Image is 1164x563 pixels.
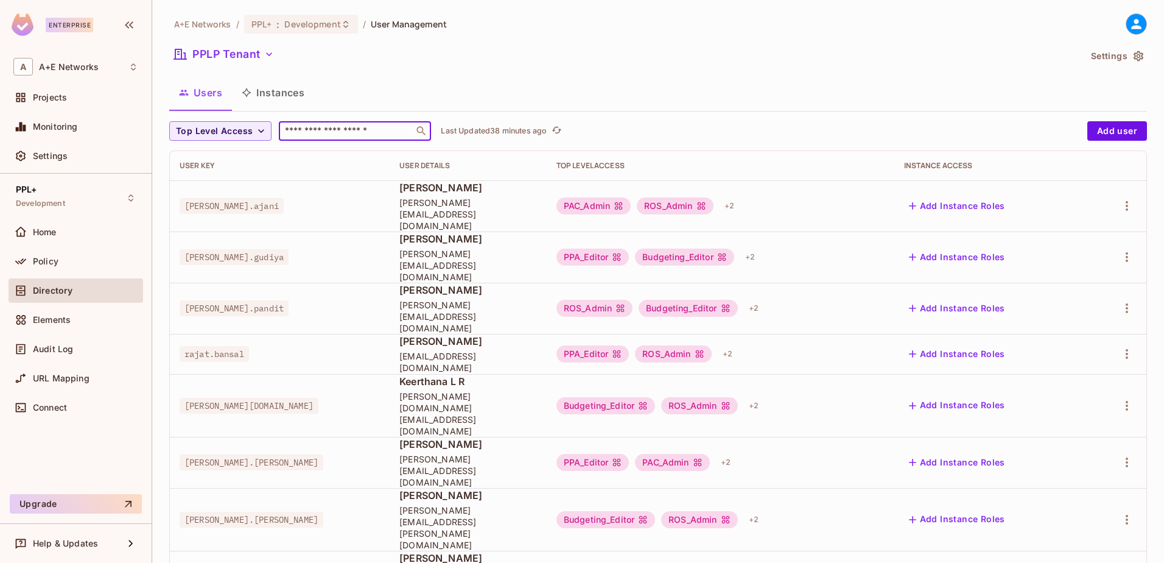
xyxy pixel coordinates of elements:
[635,249,734,266] div: Budgeting_Editor
[276,19,280,29] span: :
[176,124,253,139] span: Top Level Access
[744,510,763,529] div: + 2
[284,18,340,30] span: Development
[399,375,537,388] span: Keerthana L R
[169,44,279,64] button: PPLP Tenant
[399,453,537,488] span: [PERSON_NAME][EMAIL_ADDRESS][DOMAIN_NAME]
[180,398,318,414] span: [PERSON_NAME][DOMAIN_NAME]
[1086,46,1147,66] button: Settings
[33,286,72,296] span: Directory
[180,346,249,362] span: rajat.bansal
[556,249,629,266] div: PPA_Editor
[399,232,537,246] span: [PERSON_NAME]
[556,397,655,414] div: Budgeting_Editor
[16,199,65,208] span: Development
[16,185,37,194] span: PPL+
[661,511,737,528] div: ROS_Admin
[399,299,537,334] span: [PERSON_NAME][EMAIL_ADDRESS][DOMAIN_NAME]
[232,77,314,108] button: Instances
[399,161,537,171] div: User Details
[12,13,33,36] img: SReyMgAAAABJRU5ErkJggg==
[46,18,93,32] div: Enterprise
[556,300,633,317] div: ROS_Admin
[718,344,737,364] div: + 2
[744,396,763,416] div: + 2
[10,494,142,514] button: Upgrade
[251,18,272,30] span: PPL+
[169,121,272,141] button: Top Level Access
[716,453,735,472] div: + 2
[556,511,655,528] div: Budgeting_Editor
[399,197,537,232] span: [PERSON_NAME][EMAIL_ADDRESS][DOMAIN_NAME]
[635,454,709,471] div: PAC_Admin
[13,58,33,76] span: A
[33,403,67,413] span: Connect
[399,505,537,551] span: [PERSON_NAME][EMAIL_ADDRESS][PERSON_NAME][DOMAIN_NAME]
[33,122,78,132] span: Monitoring
[399,335,537,348] span: [PERSON_NAME]
[635,345,711,363] div: ROS_Admin
[33,315,71,325] span: Elements
[399,248,537,283] span: [PERSON_NAME][EMAIL_ADDRESS][DOMAIN_NAME]
[556,161,885,171] div: Top Level Access
[39,62,99,72] span: Workspace: A+E Networks
[180,512,323,528] span: [PERSON_NAME].[PERSON_NAME]
[744,299,763,318] div: + 2
[904,510,1010,529] button: Add Instance Roles
[363,18,366,30] li: /
[33,257,58,266] span: Policy
[371,18,447,30] span: User Management
[556,345,629,363] div: PPA_Editor
[904,196,1010,216] button: Add Instance Roles
[904,453,1010,472] button: Add Instance Roles
[556,454,629,471] div: PPA_Editor
[441,126,547,136] p: Last Updated 38 minutes ago
[180,161,380,171] div: User Key
[399,391,537,437] span: [PERSON_NAME][DOMAIN_NAME][EMAIL_ADDRESS][DOMAIN_NAME]
[552,125,562,137] span: refresh
[180,300,289,316] span: [PERSON_NAME].pandit
[399,283,537,297] span: [PERSON_NAME]
[180,455,323,470] span: [PERSON_NAME].[PERSON_NAME]
[399,181,537,194] span: [PERSON_NAME]
[639,300,737,317] div: Budgeting_Editor
[1087,121,1147,141] button: Add user
[399,489,537,502] span: [PERSON_NAME]
[33,151,68,161] span: Settings
[236,18,239,30] li: /
[740,247,760,267] div: + 2
[904,247,1010,267] button: Add Instance Roles
[720,196,739,216] div: + 2
[180,198,284,214] span: [PERSON_NAME].ajani
[904,396,1010,416] button: Add Instance Roles
[169,77,232,108] button: Users
[904,299,1010,318] button: Add Instance Roles
[399,437,537,451] span: [PERSON_NAME]
[556,197,631,214] div: PAC_Admin
[33,344,73,354] span: Audit Log
[904,344,1010,364] button: Add Instance Roles
[33,539,98,548] span: Help & Updates
[661,397,737,414] div: ROS_Admin
[547,124,564,138] span: Click to refresh data
[904,161,1077,171] div: Instance Access
[33,374,89,383] span: URL Mapping
[33,227,57,237] span: Home
[399,350,537,374] span: [EMAIL_ADDRESS][DOMAIN_NAME]
[33,93,67,102] span: Projects
[174,18,231,30] span: the active workspace
[637,197,713,214] div: ROS_Admin
[180,249,289,265] span: [PERSON_NAME].gudiya
[549,124,564,138] button: refresh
